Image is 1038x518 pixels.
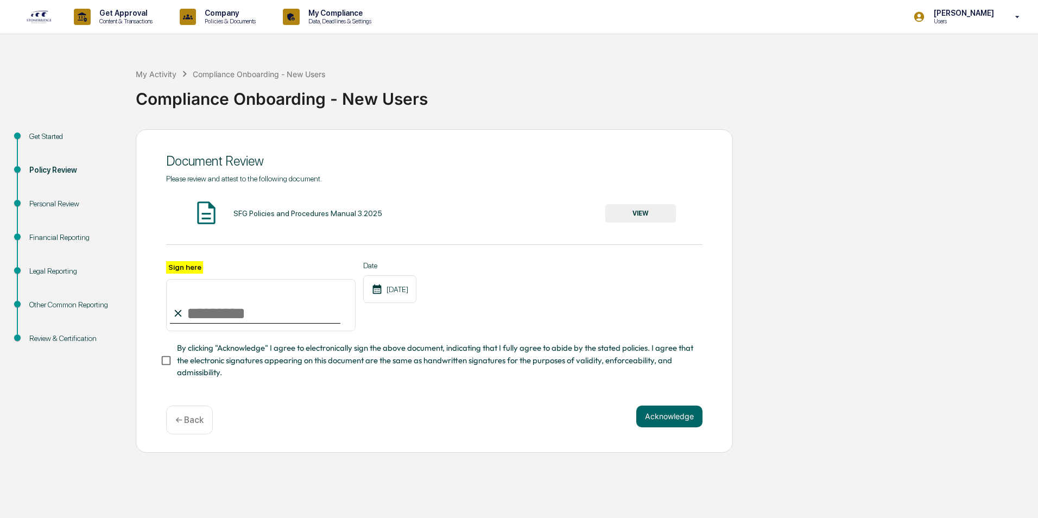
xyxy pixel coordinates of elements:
[166,153,702,169] div: Document Review
[300,17,377,25] p: Data, Deadlines & Settings
[166,261,203,274] label: Sign here
[26,10,52,24] img: logo
[177,342,694,378] span: By clicking "Acknowledge" I agree to electronically sign the above document, indicating that I fu...
[233,209,382,218] div: SFG Policies and Procedures Manual 3.2025
[29,165,118,176] div: Policy Review
[193,199,220,226] img: Document Icon
[196,17,261,25] p: Policies & Documents
[91,9,158,17] p: Get Approval
[29,299,118,311] div: Other Common Reporting
[300,9,377,17] p: My Compliance
[605,204,676,223] button: VIEW
[636,406,702,427] button: Acknowledge
[193,70,325,79] div: Compliance Onboarding - New Users
[136,70,176,79] div: My Activity
[175,415,204,425] p: ← Back
[196,9,261,17] p: Company
[363,275,416,303] div: [DATE]
[29,333,118,344] div: Review & Certification
[29,131,118,142] div: Get Started
[925,9,999,17] p: [PERSON_NAME]
[136,80,1033,109] div: Compliance Onboarding - New Users
[363,261,416,270] label: Date
[1003,482,1033,511] iframe: Open customer support
[29,266,118,277] div: Legal Reporting
[91,17,158,25] p: Content & Transactions
[29,232,118,243] div: Financial Reporting
[29,198,118,210] div: Personal Review
[166,174,322,183] span: Please review and attest to the following document.
[925,17,999,25] p: Users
